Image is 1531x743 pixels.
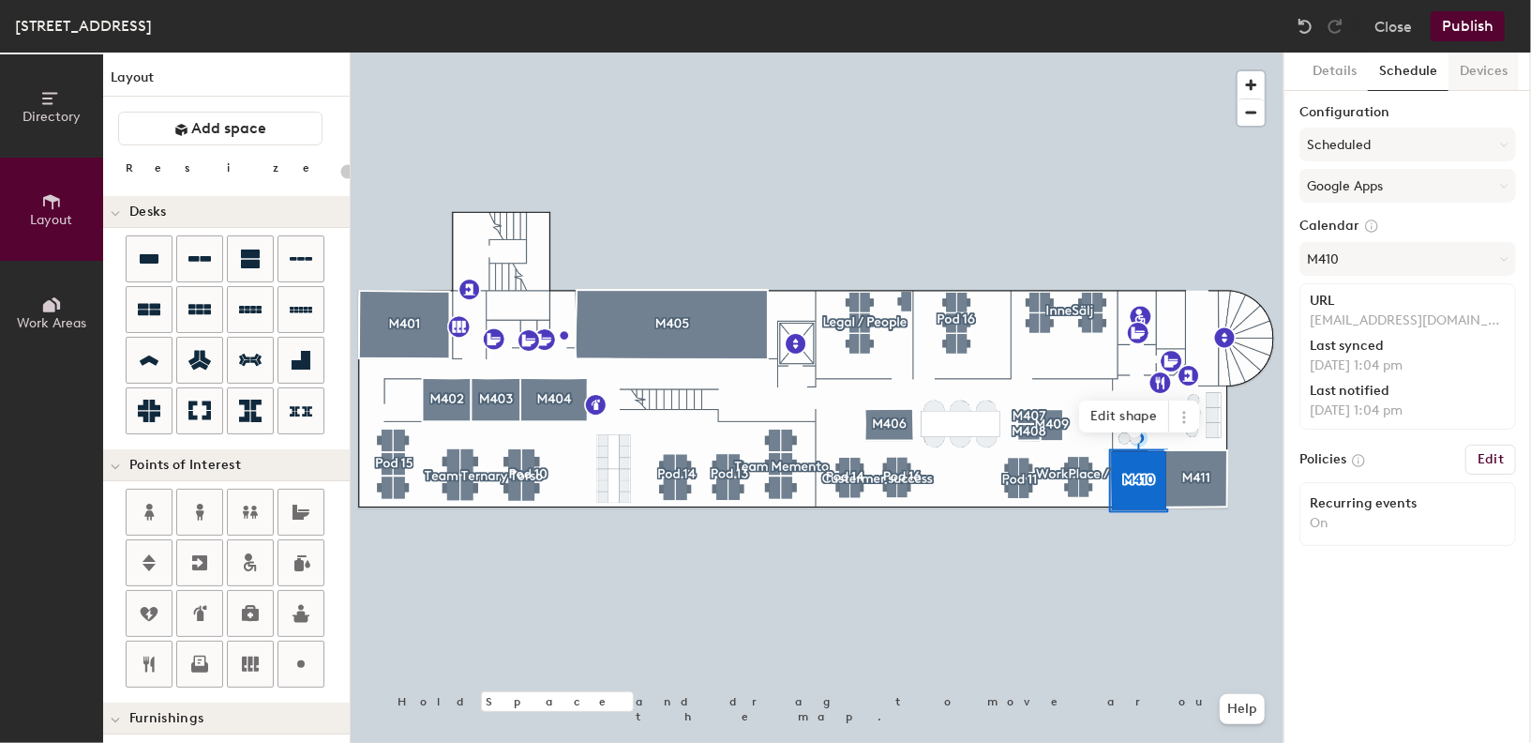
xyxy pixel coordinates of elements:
[1431,11,1505,41] button: Publish
[23,109,81,125] span: Directory
[1326,17,1344,36] img: Redo
[1465,445,1516,475] button: Edit
[1299,242,1516,276] button: M410
[1310,496,1506,511] div: Recurring events
[17,315,86,331] span: Work Areas
[1310,402,1506,419] p: [DATE] 1:04 pm
[1310,294,1506,309] div: URL
[1310,515,1506,532] p: On
[129,205,166,220] span: Desks
[1310,384,1506,399] div: Last notified
[1301,53,1368,91] button: Details
[1299,218,1516,235] label: Calendar
[192,119,267,138] span: Add space
[103,68,350,97] h1: Layout
[1220,694,1265,724] button: Help
[1296,17,1314,36] img: Undo
[1310,357,1506,374] p: [DATE] 1:04 pm
[1448,53,1519,91] button: Devices
[1299,128,1516,161] button: Scheduled
[1299,452,1346,467] label: Policies
[1310,339,1506,354] div: Last synced
[1079,401,1169,432] span: Edit shape
[1299,169,1516,203] button: Google Apps
[118,112,323,145] button: Add space
[1299,105,1516,120] label: Configuration
[129,711,203,726] span: Furnishings
[15,14,152,38] div: [STREET_ADDRESS]
[129,458,241,473] span: Points of Interest
[1374,11,1412,41] button: Close
[1368,53,1448,91] button: Schedule
[126,160,333,175] div: Resize
[1310,312,1506,329] p: [EMAIL_ADDRESS][DOMAIN_NAME]
[1478,452,1504,467] h6: Edit
[31,212,73,228] span: Layout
